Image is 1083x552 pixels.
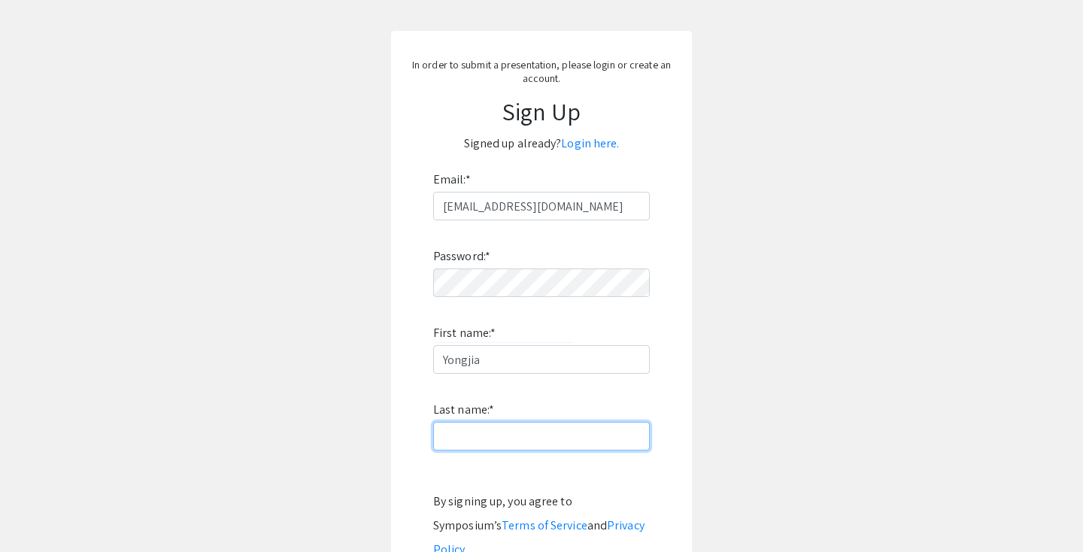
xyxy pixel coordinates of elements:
[406,97,677,126] h1: Sign Up
[433,168,471,192] label: Email:
[561,135,619,151] a: Login here.
[433,321,496,345] label: First name:
[406,58,677,85] p: In order to submit a presentation, please login or create an account.
[502,517,587,533] a: Terms of Service
[406,132,677,156] p: Signed up already?
[433,398,494,422] label: Last name:
[11,484,64,541] iframe: Chat
[433,244,490,268] label: Password:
